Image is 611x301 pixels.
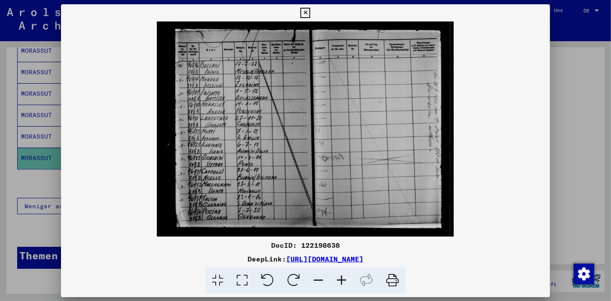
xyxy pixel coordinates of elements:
div: DocID: 122198638 [61,240,550,250]
img: 001.jpg [61,21,550,237]
img: Zustimmung ändern [574,264,594,284]
div: Zustimmung ändern [573,263,594,284]
a: [URL][DOMAIN_NAME] [286,255,364,263]
div: DeepLink: [61,254,550,264]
